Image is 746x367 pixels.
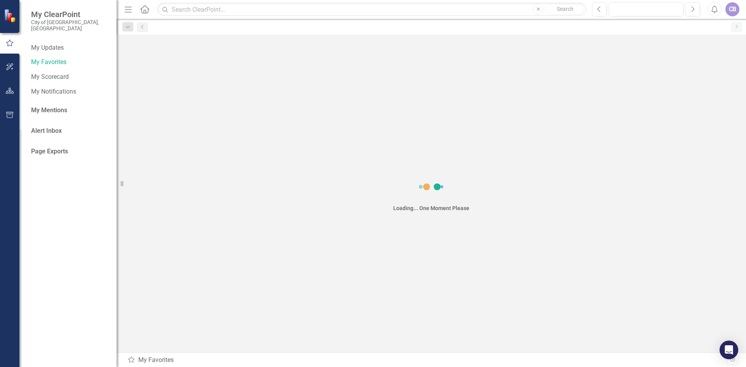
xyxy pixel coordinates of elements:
[557,6,573,12] span: Search
[720,341,738,359] div: Open Intercom Messenger
[31,127,62,136] a: Alert Inbox
[725,2,739,16] button: CB
[31,87,109,96] a: My Notifications
[31,73,109,82] a: My Scorecard
[3,8,18,23] img: ClearPoint Strategy
[157,3,586,16] input: Search ClearPoint...
[31,19,109,32] small: City of [GEOGRAPHIC_DATA], [GEOGRAPHIC_DATA]
[31,10,109,19] span: My ClearPoint
[546,4,584,15] button: Search
[31,58,109,67] a: My Favorites
[127,356,727,365] div: My Favorites
[31,147,68,156] a: Page Exports
[31,106,67,115] a: My Mentions
[393,204,469,212] div: Loading... One Moment Please
[31,43,109,52] a: My Updates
